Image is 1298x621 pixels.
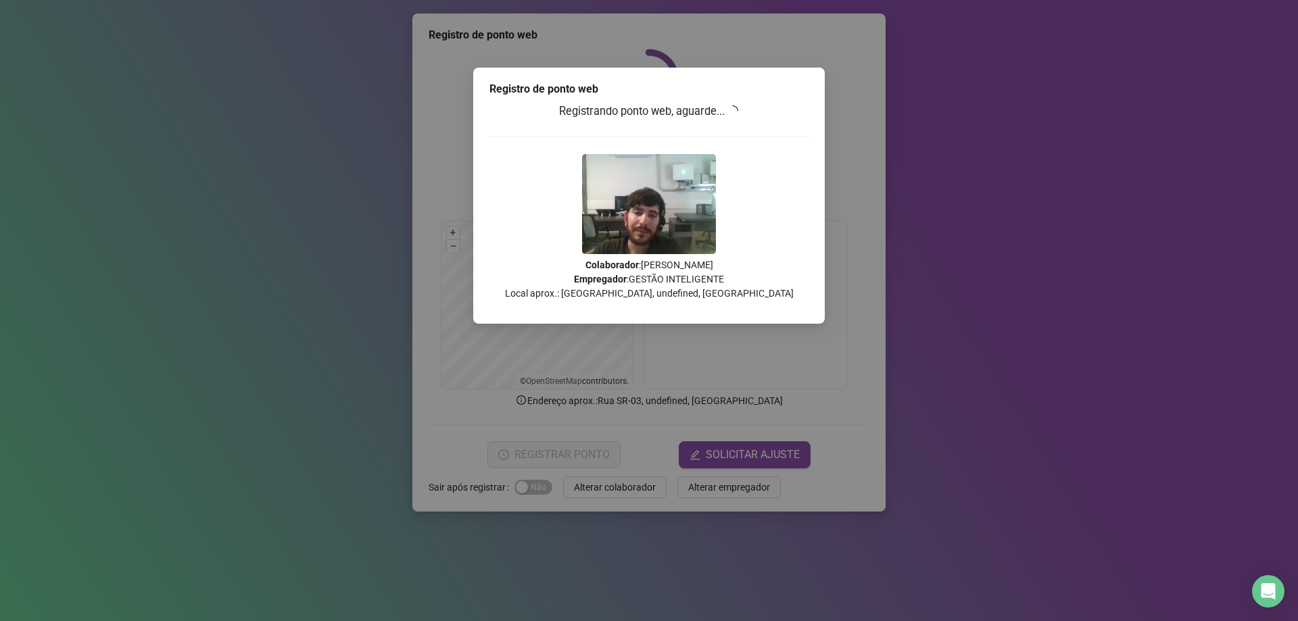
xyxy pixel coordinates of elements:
div: Open Intercom Messenger [1252,575,1284,607]
img: 2Q== [582,154,716,254]
div: Registro de ponto web [489,81,809,97]
h3: Registrando ponto web, aguarde... [489,103,809,120]
span: loading [727,105,740,117]
p: : [PERSON_NAME] : GESTÃO INTELIGENTE Local aprox.: [GEOGRAPHIC_DATA], undefined, [GEOGRAPHIC_DATA] [489,258,809,301]
strong: Empregador [574,274,627,284]
strong: Colaborador [585,259,639,270]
